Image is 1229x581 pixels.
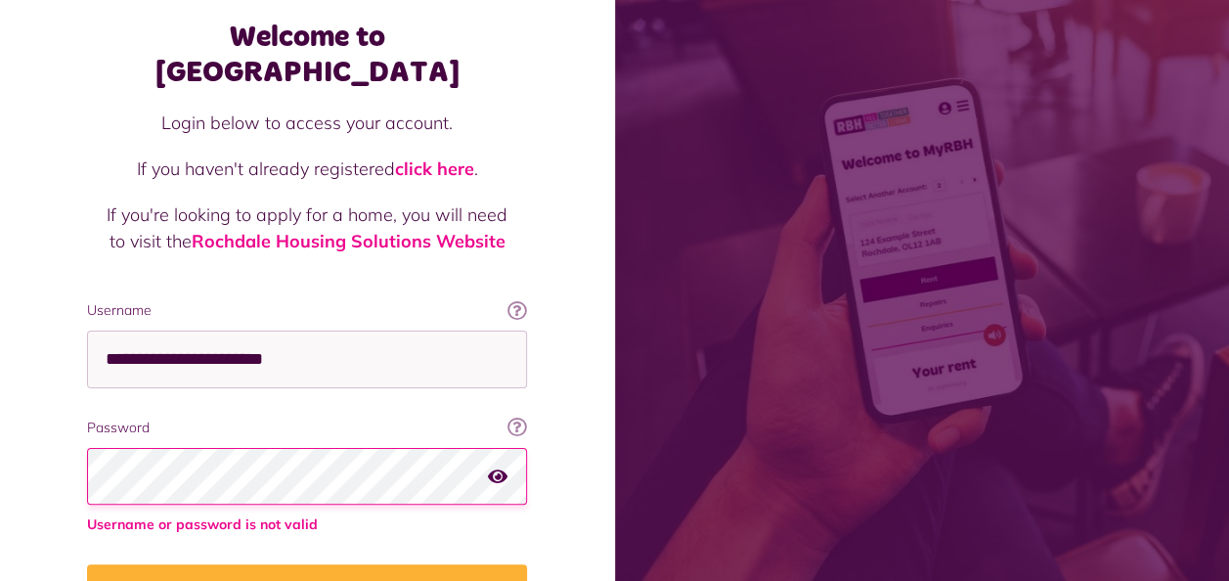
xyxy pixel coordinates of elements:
label: Username [87,300,527,321]
a: Rochdale Housing Solutions Website [192,230,505,252]
p: Login below to access your account. [107,110,507,136]
p: If you haven't already registered . [107,156,507,182]
a: click here [395,157,474,180]
span: Username or password is not valid [87,514,527,535]
h1: Welcome to [GEOGRAPHIC_DATA] [87,20,527,90]
label: Password [87,418,527,438]
p: If you're looking to apply for a home, you will need to visit the [107,201,507,254]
